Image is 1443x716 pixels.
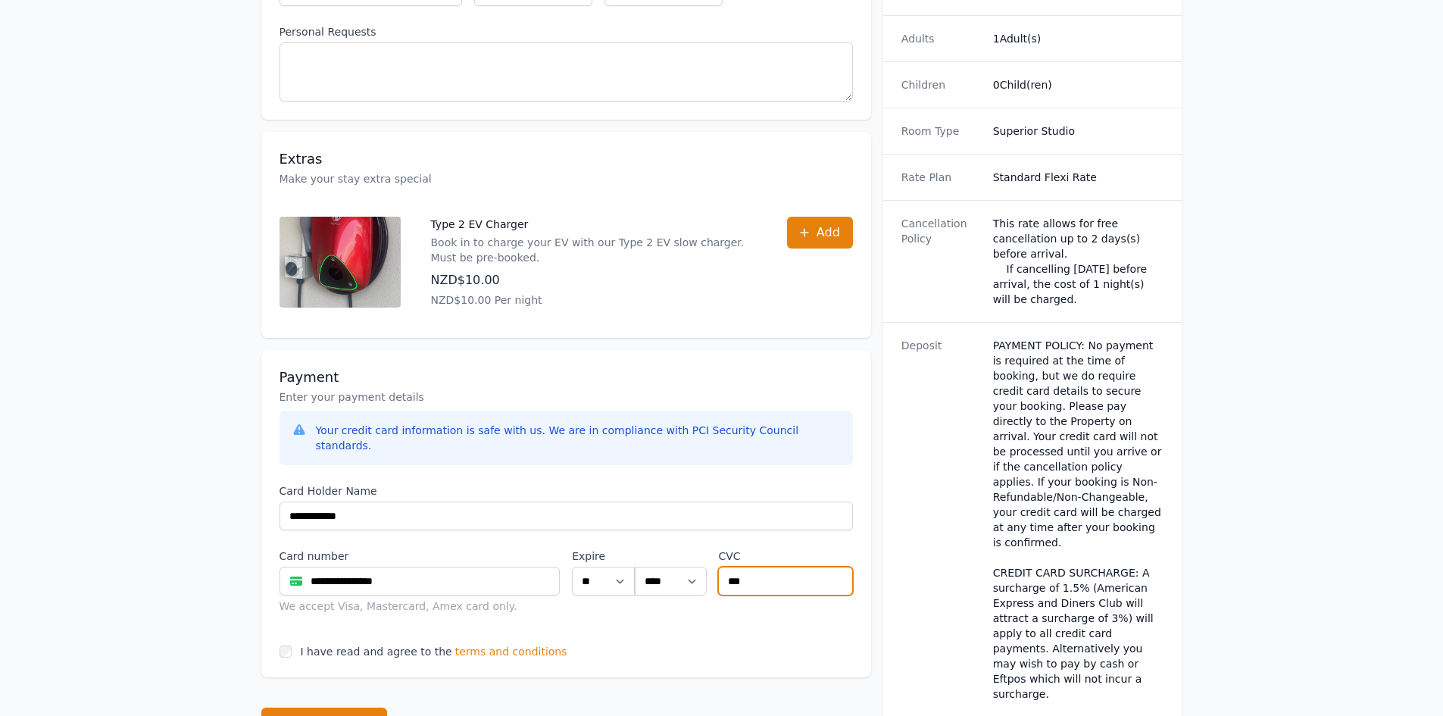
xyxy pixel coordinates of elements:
[901,170,981,185] dt: Rate Plan
[280,483,853,499] label: Card Holder Name
[901,216,981,307] dt: Cancellation Policy
[280,599,561,614] div: We accept Visa, Mastercard, Amex card only.
[572,549,635,564] label: Expire
[635,549,706,564] label: .
[431,271,757,289] p: NZD$10.00
[901,31,981,46] dt: Adults
[993,77,1164,92] dd: 0 Child(ren)
[316,423,841,453] div: Your credit card information is safe with us. We are in compliance with PCI Security Council stan...
[817,224,840,242] span: Add
[901,77,981,92] dt: Children
[280,150,853,168] h3: Extras
[993,338,1164,702] dd: PAYMENT POLICY: No payment is required at the time of booking, but we do require credit card deta...
[993,216,1164,307] div: This rate allows for free cancellation up to 2 days(s) before arrival. If cancelling [DATE] befor...
[280,24,853,39] label: Personal Requests
[280,217,401,308] img: Type 2 EV Charger
[901,338,981,702] dt: Deposit
[455,644,567,659] span: terms and conditions
[901,124,981,139] dt: Room Type
[301,646,452,658] label: I have read and agree to the
[280,549,561,564] label: Card number
[993,124,1164,139] dd: Superior Studio
[431,217,757,232] p: Type 2 EV Charger
[431,292,757,308] p: NZD$10.00 Per night
[787,217,853,249] button: Add
[431,235,757,265] p: Book in to charge your EV with our Type 2 EV slow charger. Must be pre-booked.
[718,549,852,564] label: CVC
[280,368,853,386] h3: Payment
[993,31,1164,46] dd: 1 Adult(s)
[280,389,853,405] p: Enter your payment details
[993,170,1164,185] dd: Standard Flexi Rate
[280,171,853,186] p: Make your stay extra special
